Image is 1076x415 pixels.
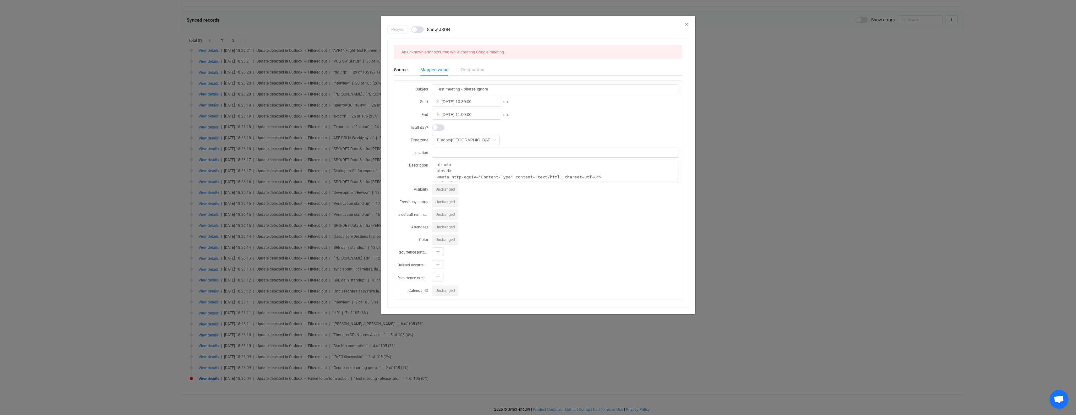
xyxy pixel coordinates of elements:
span: Start [420,100,428,104]
span: Resync [391,27,404,32]
span: An unknown error occurred while creating Google meeting [401,50,504,54]
span: Time zone [411,138,428,142]
span: Unchanged [432,210,458,220]
span: Unchanged [432,184,458,194]
span: Is default reminder set? [397,212,437,217]
span: Visibility [414,187,428,192]
div: Source [394,63,414,76]
input: Select [432,135,500,145]
span: UTC [503,113,509,117]
span: Is all day? [411,125,428,130]
span: Subject [416,87,428,91]
span: Location [413,150,428,155]
span: Free/busy status [400,200,428,204]
span: Recurrence pattern [397,249,429,254]
span: Recurrence exceptions [397,275,435,280]
div: dialog [381,16,695,314]
button: Resync [387,25,408,34]
span: End [422,112,428,117]
span: iCalendar ID [407,288,428,293]
span: Deleted occurrences [397,262,431,267]
div: Open chat [1050,390,1068,409]
div: Destination [455,63,484,76]
span: Description [409,163,428,167]
div: Mapped value [414,63,455,76]
button: Close [684,22,689,28]
span: Color [419,238,428,242]
span: Unchanged [432,235,458,245]
span: Show JSON [427,27,450,32]
span: Unchanged [432,197,458,207]
span: Unchanged [432,222,458,232]
span: Unchanged [432,286,458,296]
span: Attendees [411,225,428,229]
span: UTC [503,100,509,104]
